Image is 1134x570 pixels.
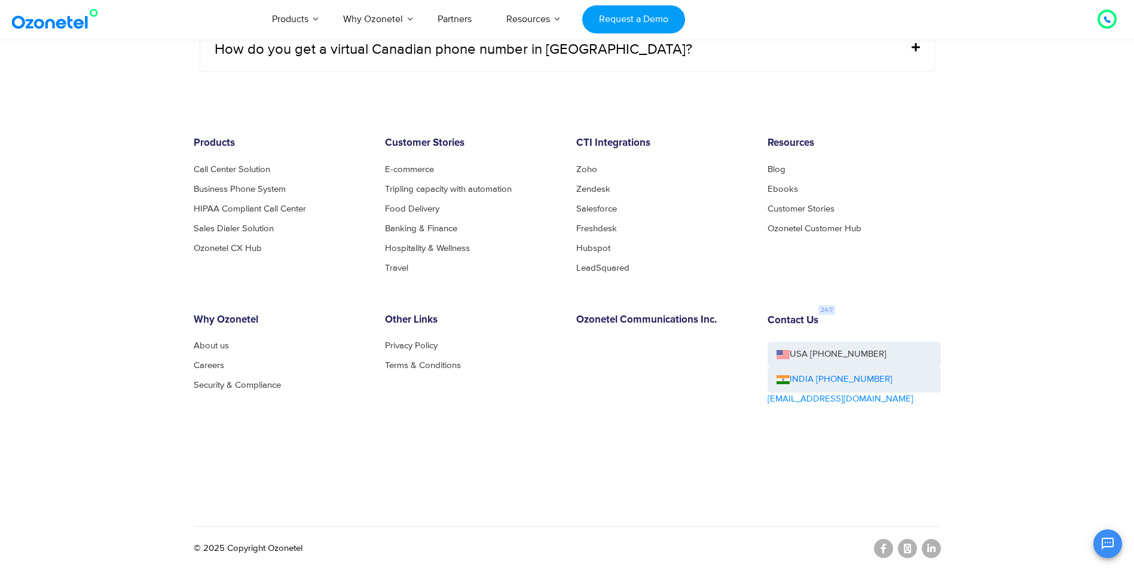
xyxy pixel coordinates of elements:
[194,204,306,213] a: HIPAA Compliant Call Center
[194,542,302,556] p: © 2025 Copyright Ozonetel
[194,341,229,350] a: About us
[777,350,790,359] img: us-flag.png
[194,244,262,253] a: Ozonetel CX Hub
[385,361,461,370] a: Terms & Conditions
[768,165,785,174] a: Blog
[215,42,692,57] a: How do you get a virtual Canadian phone number in [GEOGRAPHIC_DATA]?
[768,393,913,406] a: [EMAIL_ADDRESS][DOMAIN_NAME]
[768,342,941,367] a: USA [PHONE_NUMBER]
[194,314,367,326] h6: Why Ozonetel
[385,263,408,272] a: Travel
[194,224,274,233] a: Sales Dialer Solution
[385,224,457,233] a: Banking & Finance
[194,165,270,174] a: Call Center Solution
[777,373,892,387] a: INDIA [PHONE_NUMBER]
[582,5,684,33] a: Request a Demo
[576,224,617,233] a: Freshdesk
[576,204,617,213] a: Salesforce
[768,224,861,233] a: Ozonetel Customer Hub
[385,165,434,174] a: E-commerce
[385,314,558,326] h6: Other Links
[768,185,798,194] a: Ebooks
[1093,529,1122,558] button: Open chat
[385,137,558,149] h6: Customer Stories
[385,204,439,213] a: Food Delivery
[576,185,610,194] a: Zendesk
[576,314,750,326] h6: Ozonetel Communications Inc.
[768,204,835,213] a: Customer Stories
[385,244,470,253] a: Hospitality & Wellness
[385,341,438,350] a: Privacy Policy
[385,185,512,194] a: Tripling capacity with automation
[768,315,818,327] h6: Contact Us
[194,185,286,194] a: Business Phone System
[576,165,597,174] a: Zoho
[576,263,629,272] a: LeadSquared
[194,381,281,390] a: Security & Compliance
[576,244,610,253] a: Hubspot
[576,137,750,149] h6: CTI Integrations
[200,28,934,71] div: How do you get a virtual Canadian phone number in [GEOGRAPHIC_DATA]?
[768,137,941,149] h6: Resources
[194,137,367,149] h6: Products
[194,361,224,370] a: Careers
[777,375,790,384] img: ind-flag.png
